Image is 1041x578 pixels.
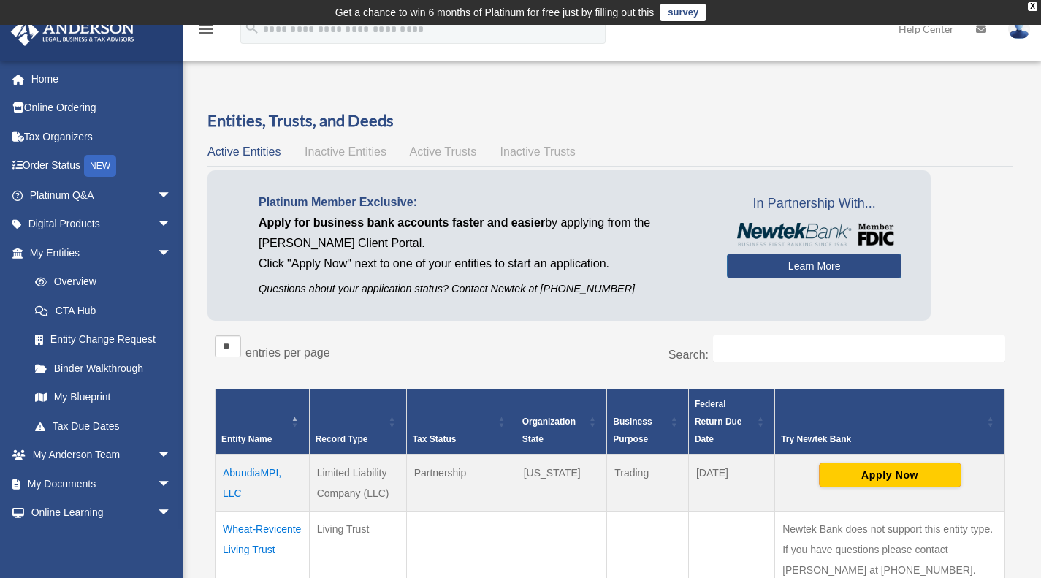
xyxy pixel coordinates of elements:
a: CTA Hub [20,296,186,325]
a: Learn More [727,254,901,278]
a: Binder Walkthrough [20,354,186,383]
label: entries per page [245,346,330,359]
th: Federal Return Due Date: Activate to sort [688,389,774,455]
a: My Blueprint [20,383,186,412]
label: Search: [668,349,709,361]
th: Tax Status: Activate to sort [406,389,516,455]
p: by applying from the [PERSON_NAME] Client Portal. [259,213,705,254]
a: Online Ordering [10,94,194,123]
th: Organization State: Activate to sort [516,389,607,455]
span: Record Type [316,434,368,444]
span: arrow_drop_down [157,238,186,268]
a: My Anderson Teamarrow_drop_down [10,441,194,470]
h3: Entities, Trusts, and Deeds [207,110,1013,132]
i: menu [197,20,215,38]
p: Click "Apply Now" next to one of your entities to start an application. [259,254,705,274]
th: Business Purpose: Activate to sort [607,389,689,455]
div: NEW [84,155,116,177]
th: Try Newtek Bank : Activate to sort [775,389,1005,455]
p: Questions about your application status? Contact Newtek at [PHONE_NUMBER] [259,280,705,298]
i: search [244,20,260,36]
th: Entity Name: Activate to invert sorting [216,389,310,455]
span: arrow_drop_down [157,498,186,528]
span: arrow_drop_down [157,469,186,499]
span: Active Entities [207,145,281,158]
a: My Documentsarrow_drop_down [10,469,194,498]
th: Record Type: Activate to sort [309,389,406,455]
span: arrow_drop_down [157,527,186,557]
span: arrow_drop_down [157,210,186,240]
img: Anderson Advisors Platinum Portal [7,18,139,46]
div: Try Newtek Bank [781,430,983,448]
td: Limited Liability Company (LLC) [309,455,406,512]
a: Digital Productsarrow_drop_down [10,210,194,239]
span: arrow_drop_down [157,180,186,210]
td: [US_STATE] [516,455,607,512]
a: Home [10,64,194,94]
a: Order StatusNEW [10,151,194,181]
img: User Pic [1008,18,1030,39]
span: Business Purpose [613,417,652,444]
div: Get a chance to win 6 months of Platinum for free just by filling out this [335,4,655,21]
td: AbundiaMPI, LLC [216,455,310,512]
a: Online Learningarrow_drop_down [10,498,194,528]
img: NewtekBankLogoSM.png [734,223,894,246]
span: Tax Status [413,434,457,444]
div: close [1028,2,1037,11]
span: Entity Name [221,434,272,444]
a: Platinum Q&Aarrow_drop_down [10,180,194,210]
td: Trading [607,455,689,512]
a: Tax Due Dates [20,411,186,441]
span: Apply for business bank accounts faster and easier [259,216,545,229]
td: [DATE] [688,455,774,512]
span: In Partnership With... [727,192,901,216]
a: survey [660,4,706,21]
span: Inactive Trusts [500,145,576,158]
a: Billingarrow_drop_down [10,527,194,556]
a: Tax Organizers [10,122,194,151]
span: Federal Return Due Date [695,399,742,444]
a: Overview [20,267,179,297]
td: Partnership [406,455,516,512]
span: Active Trusts [410,145,477,158]
span: Organization State [522,417,576,444]
p: Platinum Member Exclusive: [259,192,705,213]
span: arrow_drop_down [157,441,186,471]
a: My Entitiesarrow_drop_down [10,238,186,267]
a: Entity Change Request [20,325,186,354]
a: menu [197,26,215,38]
span: Inactive Entities [305,145,386,158]
button: Apply Now [819,463,961,487]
